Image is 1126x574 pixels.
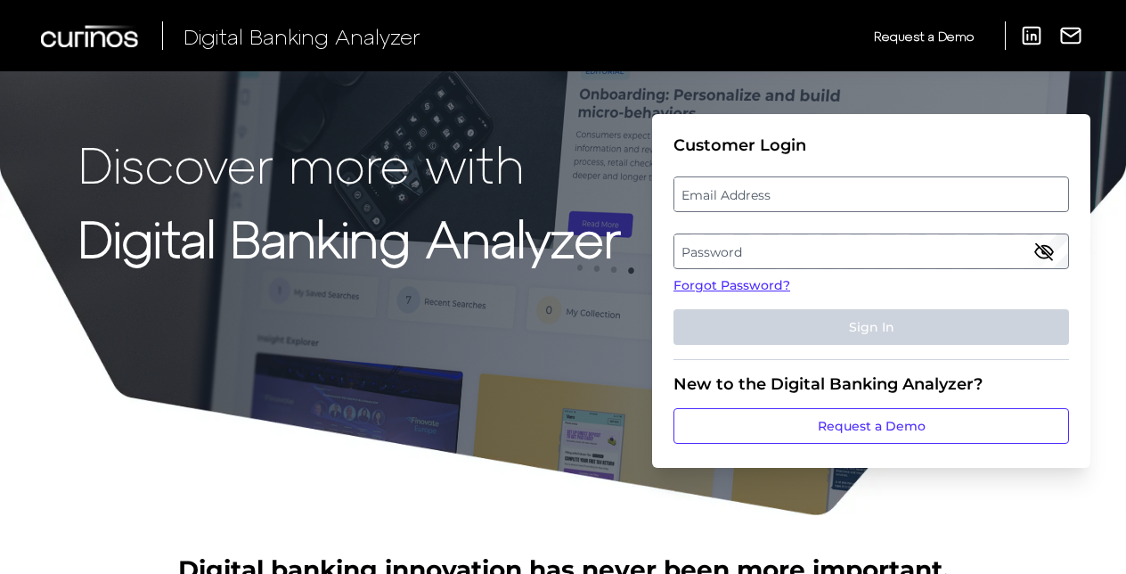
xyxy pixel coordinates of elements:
button: Sign In [673,309,1069,345]
label: Email Address [674,178,1067,210]
span: Request a Demo [874,29,974,44]
img: Curinos [41,25,141,47]
p: Discover more with [78,135,621,192]
a: Request a Demo [874,21,974,51]
span: Digital Banking Analyzer [184,23,420,49]
div: Customer Login [673,135,1069,155]
strong: Digital Banking Analyzer [78,208,621,267]
label: Password [674,235,1067,267]
a: Forgot Password? [673,276,1069,295]
div: New to the Digital Banking Analyzer? [673,374,1069,394]
a: Request a Demo [673,408,1069,444]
